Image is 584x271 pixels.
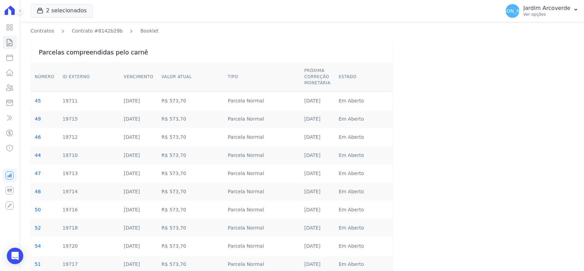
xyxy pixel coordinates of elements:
th: ID Externo [59,62,120,92]
button: [PERSON_NAME] Jardim Arcoverde Ver opções [500,1,584,21]
span: translation missing: pt-BR.manager.contracts.booklets.new.booklet [140,28,158,34]
td: Parcela Normal [224,237,300,255]
h3: Parcelas compreendidas pelo carnê [39,48,384,57]
a: 48 [35,189,41,194]
a: 47 [35,171,41,176]
td: Em Aberto [335,164,392,183]
nav: Breadcrumb [31,27,392,35]
th: Tipo [224,62,300,92]
td: 19718 [59,219,120,237]
button: 2 selecionados [31,4,93,17]
td: R$ 573,70 [157,146,224,164]
th: Valor Atual [157,62,224,92]
td: 19712 [59,128,120,146]
a: Contratos [31,27,54,35]
td: Parcela Normal [224,92,300,110]
td: R$ 573,70 [157,201,224,219]
td: [DATE] [300,183,334,201]
td: [DATE] [120,110,157,128]
td: Em Aberto [335,110,392,128]
td: Parcela Normal [224,183,300,201]
td: [DATE] [300,110,334,128]
a: 49 [35,116,41,122]
th: Número [31,62,59,92]
td: 19715 [59,110,120,128]
td: R$ 573,70 [157,219,224,237]
td: Em Aberto [335,201,392,219]
a: 52 [35,225,41,231]
td: [DATE] [300,164,334,183]
td: 19714 [59,183,120,201]
td: Parcela Normal [224,219,300,237]
td: Em Aberto [335,92,392,110]
td: [DATE] [120,92,157,110]
td: [DATE] [300,201,334,219]
a: 44 [35,152,41,158]
td: 19713 [59,164,120,183]
td: Parcela Normal [224,128,300,146]
td: Em Aberto [335,146,392,164]
td: [DATE] [120,128,157,146]
td: Em Aberto [335,128,392,146]
td: [DATE] [300,237,334,255]
td: R$ 573,70 [157,92,224,110]
td: R$ 573,70 [157,110,224,128]
th: Estado [335,62,392,92]
a: Contrato #8142b29b [72,27,123,35]
td: [DATE] [120,164,157,183]
td: [DATE] [300,128,334,146]
td: [DATE] [120,201,157,219]
th: Próxima Correção Monetária [300,62,334,92]
td: R$ 573,70 [157,128,224,146]
div: Open Intercom Messenger [7,248,23,264]
td: 19711 [59,92,120,110]
td: 19720 [59,237,120,255]
td: [DATE] [300,219,334,237]
th: Vencimento [120,62,157,92]
td: [DATE] [300,146,334,164]
span: [PERSON_NAME] [492,9,532,13]
td: Parcela Normal [224,201,300,219]
td: R$ 573,70 [157,164,224,183]
td: [DATE] [120,146,157,164]
td: R$ 573,70 [157,183,224,201]
td: Em Aberto [335,183,392,201]
td: Parcela Normal [224,146,300,164]
td: R$ 573,70 [157,237,224,255]
a: 46 [35,134,41,140]
td: Em Aberto [335,237,392,255]
td: [DATE] [300,92,334,110]
td: 19716 [59,201,120,219]
td: Em Aberto [335,219,392,237]
a: Booklet [140,27,158,35]
a: 51 [35,261,41,267]
td: Parcela Normal [224,110,300,128]
a: 45 [35,98,41,103]
p: Ver opções [523,12,570,17]
a: 50 [35,207,41,212]
td: [DATE] [120,219,157,237]
td: [DATE] [120,237,157,255]
td: 19710 [59,146,120,164]
td: [DATE] [120,183,157,201]
p: Jardim Arcoverde [523,5,570,12]
a: 54 [35,243,41,249]
td: Parcela Normal [224,164,300,183]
